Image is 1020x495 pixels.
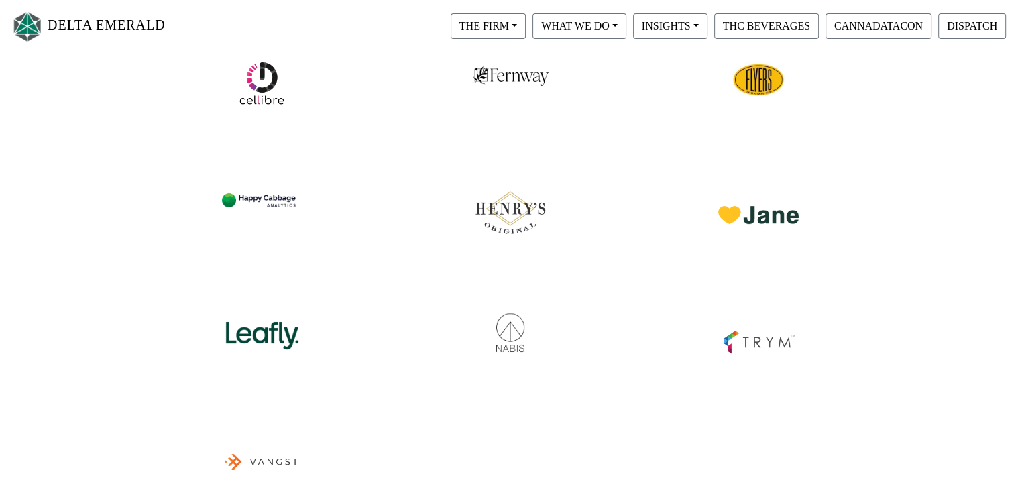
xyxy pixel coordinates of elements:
button: THC BEVERAGES [714,13,819,39]
img: henrys [470,172,551,239]
img: fernway [471,53,549,87]
img: cellibre [238,60,285,107]
a: DELTA EMERALD [11,5,166,48]
button: WHAT WE DO [532,13,626,39]
a: DISPATCH [935,19,1009,31]
img: Logo [11,9,44,44]
button: CANNADATACON [826,13,931,39]
img: hca [222,172,302,221]
a: THC BEVERAGES [711,19,822,31]
img: trym [718,298,799,359]
img: nabis [470,298,551,354]
button: DISPATCH [938,13,1006,39]
img: cellibre [732,53,785,107]
img: jane [718,172,799,224]
button: INSIGHTS [633,13,707,39]
button: THE FIRM [451,13,526,39]
img: leafly [220,297,304,355]
a: CANNADATACON [822,19,935,31]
